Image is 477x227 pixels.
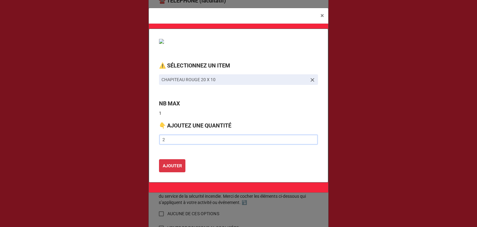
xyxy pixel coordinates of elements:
[163,163,182,169] b: AJOUTER
[159,159,185,172] button: AJOUTER
[161,76,307,83] p: CHAPITEAU ROUGE 20 X 10
[320,12,324,19] span: ×
[159,61,230,70] label: ⚠️ SÉLECTIONNEZ UN ITEM
[159,39,221,44] img: VSJ_SERV_LOIS_SPORT_DEV_SOC.png
[159,100,180,107] b: NB MAX
[159,121,231,130] label: 👇 AJOUTEZ UNE QUANTITÉ
[159,110,318,116] p: 1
